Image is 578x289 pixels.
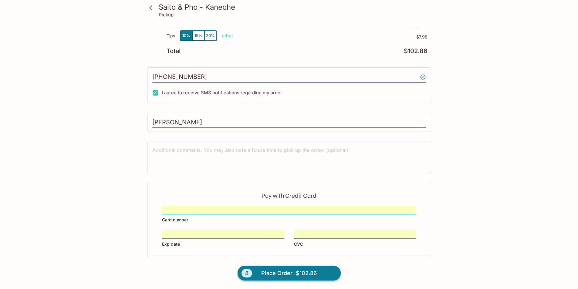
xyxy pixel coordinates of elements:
[167,48,181,54] p: Total
[192,31,204,41] button: 15%
[162,90,282,96] span: I agree to receive SMS notifications regarding my order
[152,71,426,83] input: Enter phone number
[242,269,252,277] span: 8
[294,231,416,237] iframe: Secure CVC input frame
[180,31,192,41] button: 10%
[159,12,174,18] p: Pickup
[233,35,428,39] p: $7.98
[204,31,217,41] button: 20%
[261,268,317,278] span: Place Order | $102.86
[222,33,233,39] button: other
[167,33,175,38] p: Tips
[294,241,303,247] span: CVC
[152,117,426,128] input: Enter first and last name
[162,241,180,247] span: Exp date
[238,266,341,281] button: 8Place Order |$102.86
[162,193,416,199] p: Pay with Credit Card
[162,207,416,213] iframe: Secure card number input frame
[162,217,188,223] span: Card number
[162,231,284,237] iframe: Secure expiration date input frame
[159,2,430,12] h3: Saito & Pho - Kaneohe
[404,48,428,54] p: $102.86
